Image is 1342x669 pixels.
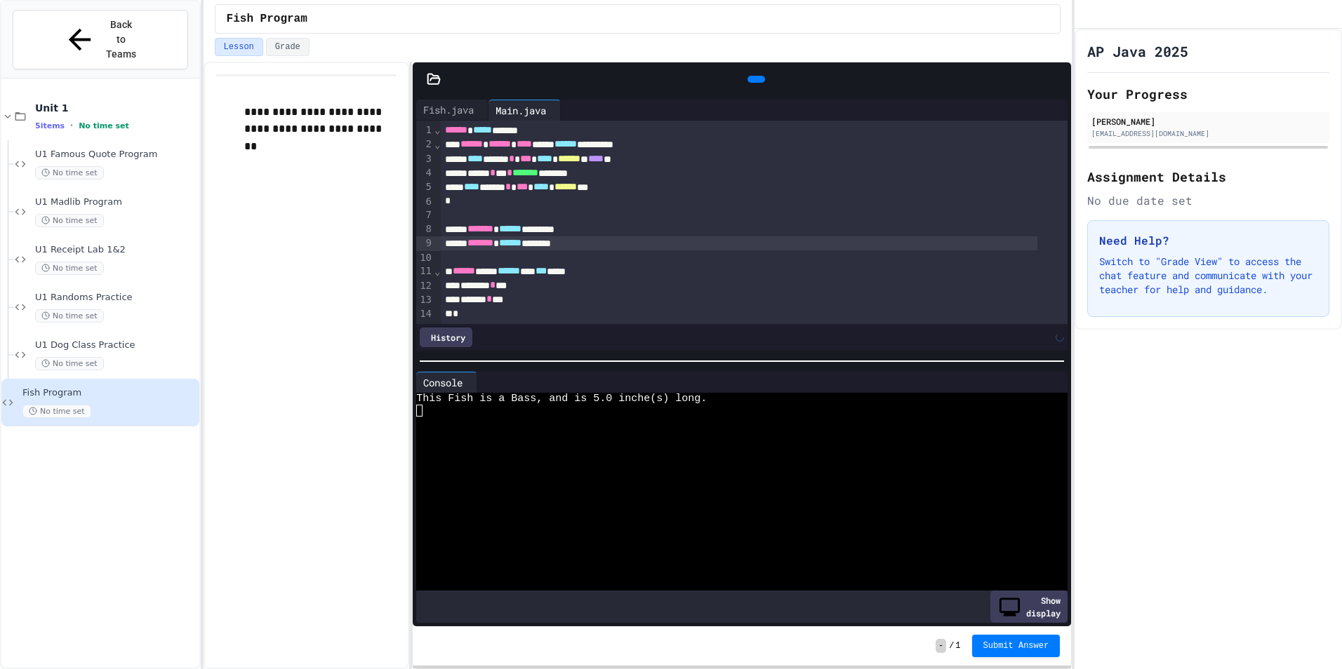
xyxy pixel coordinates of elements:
[1099,232,1317,249] h3: Need Help?
[70,120,73,131] span: •
[79,121,129,130] span: No time set
[105,18,138,62] span: Back to Teams
[416,321,434,335] div: 15
[416,195,434,209] div: 6
[434,139,441,150] span: Fold line
[434,124,441,135] span: Fold line
[266,38,310,56] button: Grade
[416,222,434,236] div: 8
[22,405,91,418] span: No time set
[416,123,434,137] div: 1
[416,208,434,222] div: 7
[416,293,434,307] div: 13
[1091,128,1325,139] div: [EMAIL_ADDRESS][DOMAIN_NAME]
[972,635,1061,657] button: Submit Answer
[489,100,561,121] div: Main.java
[1091,115,1325,128] div: [PERSON_NAME]
[416,393,707,405] span: This Fish is a Bass, and is 5.0 inche(s) long.
[35,102,197,114] span: Unit 1
[35,309,104,323] span: No time set
[416,236,434,250] div: 9
[416,307,434,321] div: 14
[416,264,434,278] div: 11
[1099,255,1317,297] p: Switch to "Grade View" to access the chat feature and communicate with your teacher for help and ...
[35,121,65,130] span: 5 items
[35,149,197,161] span: U1 Famous Quote Program
[215,38,263,56] button: Lesson
[416,137,434,151] div: 2
[416,251,434,265] div: 10
[22,387,197,399] span: Fish Program
[35,196,197,208] span: U1 Madlib Program
[35,357,104,370] span: No time set
[416,375,470,390] div: Console
[416,152,434,166] div: 3
[416,166,434,180] div: 4
[35,292,197,304] span: U1 Randoms Practice
[420,327,472,347] div: History
[990,590,1068,623] div: Show display
[416,102,481,117] div: Fish.java
[227,11,307,27] span: Fish Program
[13,10,188,69] button: Back to Teams
[489,103,553,118] div: Main.java
[35,244,197,256] span: U1 Receipt Lab 1&2
[35,166,104,180] span: No time set
[416,100,489,121] div: Fish.java
[416,180,434,194] div: 5
[35,339,197,351] span: U1 Dog Class Practice
[416,372,477,393] div: Console
[1087,167,1329,187] h2: Assignment Details
[1087,41,1188,61] h1: AP Java 2025
[1087,192,1329,209] div: No due date set
[434,266,441,277] span: Fold line
[1087,84,1329,104] h2: Your Progress
[936,639,946,653] span: -
[955,640,960,651] span: 1
[35,214,104,227] span: No time set
[416,279,434,293] div: 12
[949,640,954,651] span: /
[35,262,104,275] span: No time set
[983,640,1049,651] span: Submit Answer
